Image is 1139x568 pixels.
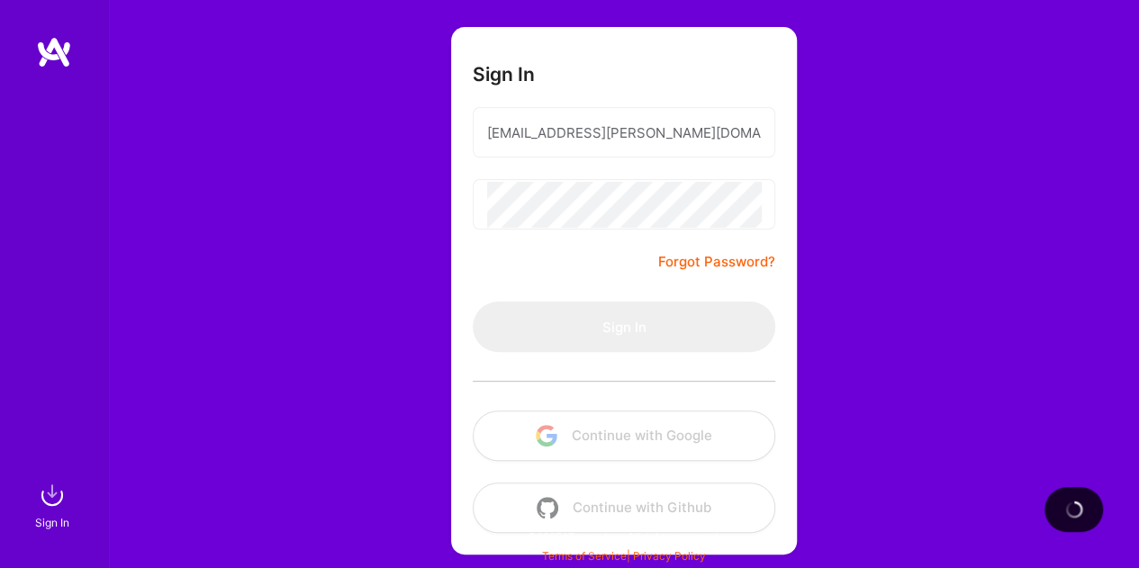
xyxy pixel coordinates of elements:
button: Continue with Github [473,482,775,533]
button: Continue with Google [473,410,775,461]
a: Terms of Service [542,549,627,563]
button: Sign In [473,302,775,352]
a: sign inSign In [38,477,70,532]
img: logo [36,36,72,68]
img: sign in [34,477,70,513]
div: © 2025 ATeams Inc., All rights reserved. [108,514,1139,559]
img: icon [537,497,558,518]
div: Sign In [35,513,69,532]
span: | [542,549,706,563]
input: Email... [487,110,761,156]
img: loading [1065,500,1083,518]
a: Privacy Policy [633,549,706,563]
a: Forgot Password? [658,251,775,273]
img: icon [536,425,557,446]
h3: Sign In [473,63,535,86]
